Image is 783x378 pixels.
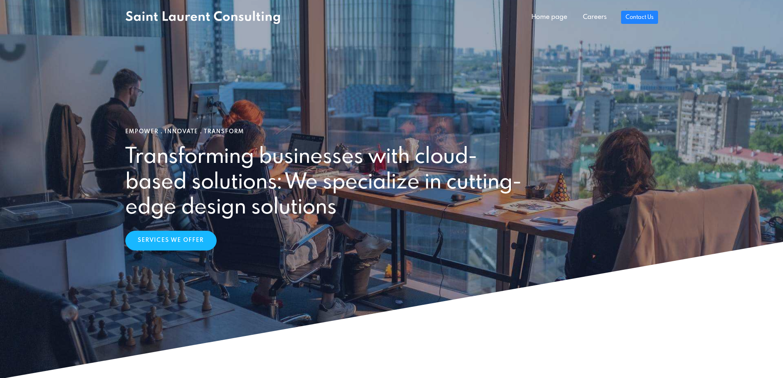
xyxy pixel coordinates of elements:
[524,9,575,26] a: Home page
[621,11,658,24] a: Contact Us
[575,9,614,26] a: Careers
[125,128,658,135] h1: Empower . Innovate . Transform
[125,145,525,220] h2: Transforming businesses with cloud-based solutions: We specialize in cutting-edge design solutions
[125,231,217,250] a: Services We Offer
